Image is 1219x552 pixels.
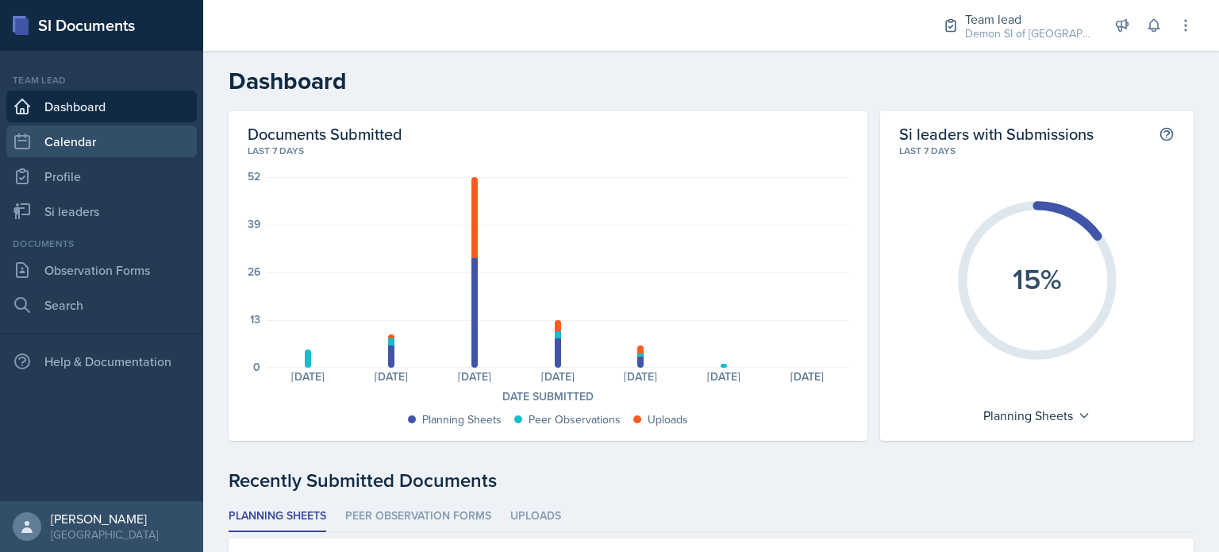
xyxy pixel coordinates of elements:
[229,67,1194,95] h2: Dashboard
[6,237,197,251] div: Documents
[6,73,197,87] div: Team lead
[267,371,350,382] div: [DATE]
[975,403,1098,428] div: Planning Sheets
[433,371,517,382] div: [DATE]
[6,289,197,321] a: Search
[248,171,260,182] div: 52
[6,160,197,192] a: Profile
[899,144,1175,158] div: Last 7 days
[599,371,683,382] div: [DATE]
[248,218,260,230] div: 39
[51,527,158,542] div: [GEOGRAPHIC_DATA]
[248,144,848,158] div: Last 7 days
[648,411,688,428] div: Uploads
[422,411,502,428] div: Planning Sheets
[229,501,326,532] li: Planning Sheets
[6,91,197,122] a: Dashboard
[6,345,197,377] div: Help & Documentation
[510,501,561,532] li: Uploads
[683,371,766,382] div: [DATE]
[229,466,1194,495] div: Recently Submitted Documents
[51,511,158,527] div: [PERSON_NAME]
[965,25,1092,42] div: Demon SI of [GEOGRAPHIC_DATA] / Fall 2025
[899,124,1094,144] h2: Si leaders with Submissions
[529,411,621,428] div: Peer Observations
[250,314,260,325] div: 13
[248,266,260,277] div: 26
[350,371,433,382] div: [DATE]
[1013,258,1062,299] text: 15%
[965,10,1092,29] div: Team lead
[6,254,197,286] a: Observation Forms
[6,125,197,157] a: Calendar
[248,388,848,405] div: Date Submitted
[253,361,260,373] div: 0
[6,195,197,227] a: Si leaders
[345,501,491,532] li: Peer Observation Forms
[766,371,849,382] div: [DATE]
[516,371,599,382] div: [DATE]
[248,124,848,144] h2: Documents Submitted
